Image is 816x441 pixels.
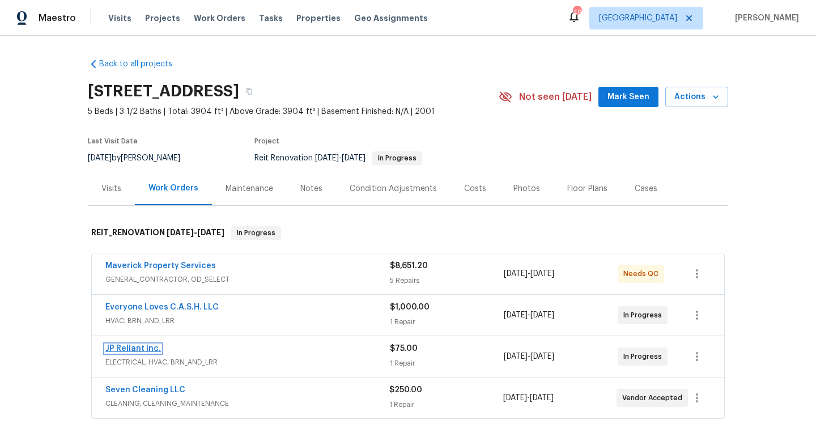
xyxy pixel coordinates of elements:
[530,270,554,278] span: [DATE]
[88,215,728,251] div: REIT_RENOVATION [DATE]-[DATE]In Progress
[635,183,657,194] div: Cases
[567,183,607,194] div: Floor Plans
[254,138,279,145] span: Project
[167,228,224,236] span: -
[315,154,339,162] span: [DATE]
[354,12,428,24] span: Geo Assignments
[390,262,428,270] span: $8,651.20
[674,90,719,104] span: Actions
[390,345,418,353] span: $75.00
[373,155,421,162] span: In Progress
[296,12,341,24] span: Properties
[504,311,528,319] span: [DATE]
[315,154,365,162] span: -
[623,309,666,321] span: In Progress
[464,183,486,194] div: Costs
[101,183,121,194] div: Visits
[148,183,198,194] div: Work Orders
[530,394,554,402] span: [DATE]
[504,268,554,279] span: -
[197,228,224,236] span: [DATE]
[254,154,422,162] span: Reit Renovation
[105,386,185,394] a: Seven Cleaning LLC
[108,12,131,24] span: Visits
[239,81,260,101] button: Copy Address
[504,353,528,361] span: [DATE]
[389,386,422,394] span: $250.00
[105,274,390,285] span: GENERAL_CONTRACTOR, OD_SELECT
[390,275,504,286] div: 5 Repairs
[259,14,283,22] span: Tasks
[623,268,663,279] span: Needs QC
[607,90,649,104] span: Mark Seen
[530,311,554,319] span: [DATE]
[623,351,666,362] span: In Progress
[730,12,799,24] span: [PERSON_NAME]
[105,262,216,270] a: Maverick Property Services
[390,316,504,328] div: 1 Repair
[88,154,112,162] span: [DATE]
[232,227,280,239] span: In Progress
[598,87,658,108] button: Mark Seen
[194,12,245,24] span: Work Orders
[88,151,194,165] div: by [PERSON_NAME]
[519,91,592,103] span: Not seen [DATE]
[599,12,677,24] span: [GEOGRAPHIC_DATA]
[105,398,389,409] span: CLEANING, CLEANING_MAINTENANCE
[105,345,161,353] a: JP Reliant Inc.
[88,138,138,145] span: Last Visit Date
[503,392,554,404] span: -
[530,353,554,361] span: [DATE]
[622,392,687,404] span: Vendor Accepted
[105,357,390,368] span: ELECTRICAL, HVAC, BRN_AND_LRR
[390,358,504,369] div: 1 Repair
[504,270,528,278] span: [DATE]
[167,228,194,236] span: [DATE]
[513,183,540,194] div: Photos
[389,399,503,410] div: 1 Repair
[504,309,554,321] span: -
[88,58,197,70] a: Back to all projects
[145,12,180,24] span: Projects
[105,303,219,311] a: Everyone Loves C.A.S.H. LLC
[503,394,527,402] span: [DATE]
[350,183,437,194] div: Condition Adjustments
[342,154,365,162] span: [DATE]
[504,351,554,362] span: -
[665,87,728,108] button: Actions
[91,226,224,240] h6: REIT_RENOVATION
[39,12,76,24] span: Maestro
[88,86,239,97] h2: [STREET_ADDRESS]
[300,183,322,194] div: Notes
[573,7,581,18] div: 49
[390,303,430,311] span: $1,000.00
[88,106,499,117] span: 5 Beds | 3 1/2 Baths | Total: 3904 ft² | Above Grade: 3904 ft² | Basement Finished: N/A | 2001
[226,183,273,194] div: Maintenance
[105,315,390,326] span: HVAC, BRN_AND_LRR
